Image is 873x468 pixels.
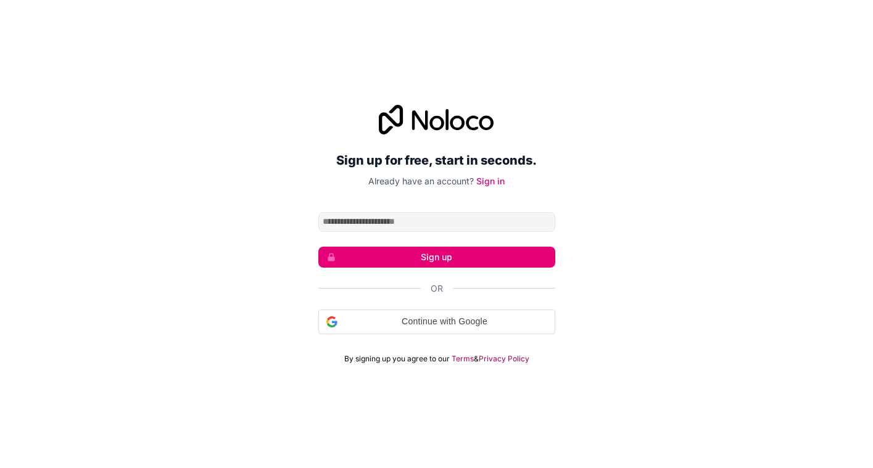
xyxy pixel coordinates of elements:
input: Email address [318,212,555,232]
span: By signing up you agree to our [344,354,450,364]
span: Continue with Google [342,315,547,328]
button: Sign up [318,247,555,268]
h2: Sign up for free, start in seconds. [318,149,555,171]
span: Or [431,282,443,295]
div: Continue with Google [318,310,555,334]
a: Terms [452,354,474,364]
span: & [474,354,479,364]
span: Already have an account? [368,176,474,186]
a: Sign in [476,176,505,186]
a: Privacy Policy [479,354,529,364]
